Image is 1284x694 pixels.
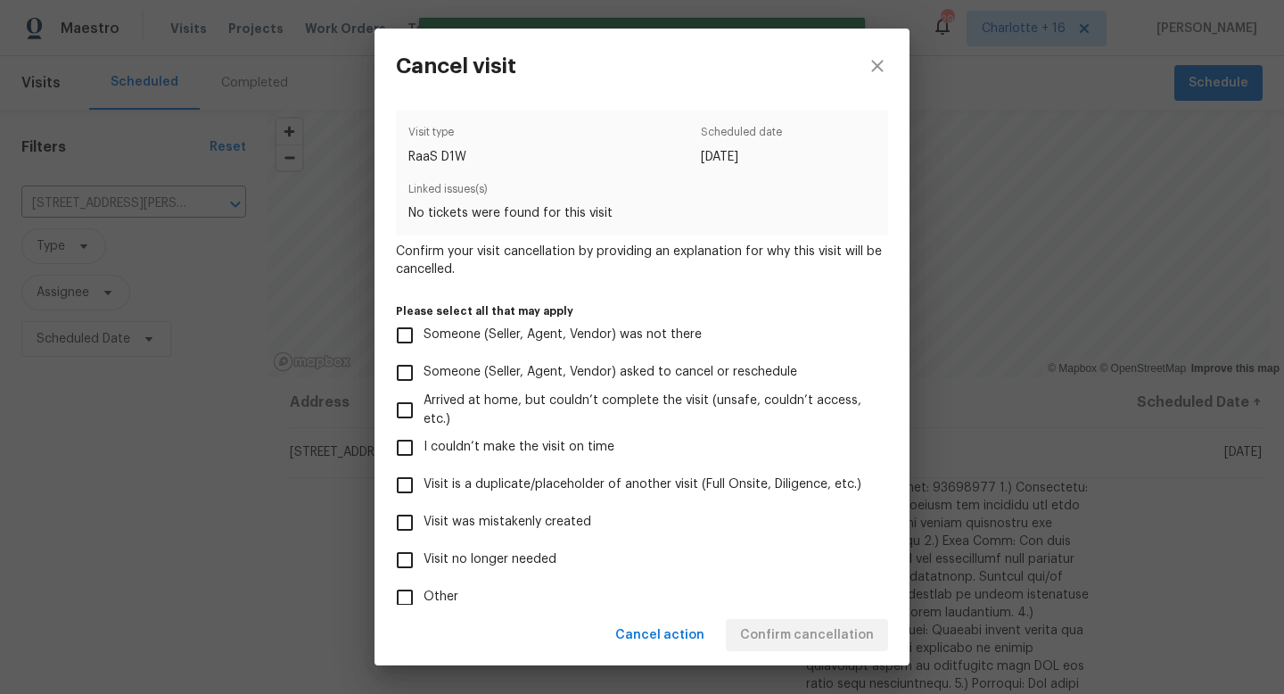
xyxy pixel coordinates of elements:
[615,624,704,647] span: Cancel action
[424,438,614,457] span: I couldn’t make the visit on time
[424,513,591,532] span: Visit was mistakenly created
[845,29,909,103] button: close
[408,180,875,205] span: Linked issues(s)
[424,588,458,607] span: Other
[424,475,861,494] span: Visit is a duplicate/placeholder of another visit (Full Onsite, Diligence, etc.)
[424,363,797,382] span: Someone (Seller, Agent, Vendor) asked to cancel or reschedule
[396,306,888,317] label: Please select all that may apply
[701,123,782,148] span: Scheduled date
[424,392,874,429] span: Arrived at home, but couldn’t complete the visit (unsafe, couldn’t access, etc.)
[424,550,556,569] span: Visit no longer needed
[424,326,702,344] span: Someone (Seller, Agent, Vendor) was not there
[701,148,782,166] span: [DATE]
[396,54,516,78] h3: Cancel visit
[396,243,888,278] span: Confirm your visit cancellation by providing an explanation for why this visit will be cancelled.
[608,619,712,652] button: Cancel action
[408,148,466,166] span: RaaS D1W
[408,123,466,148] span: Visit type
[408,204,875,222] span: No tickets were found for this visit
